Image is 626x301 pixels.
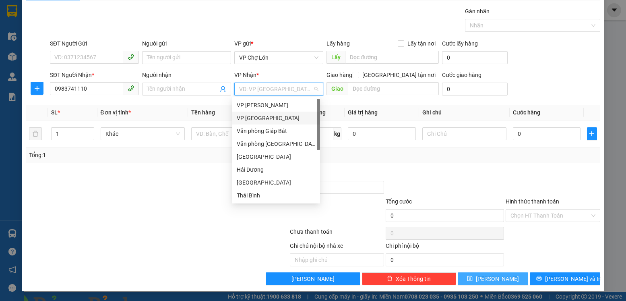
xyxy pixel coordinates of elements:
[291,274,335,283] span: [PERSON_NAME]
[232,137,320,150] div: Văn phòng Mỹ Đình
[289,227,385,241] div: Chưa thanh toán
[128,54,134,60] span: phone
[266,272,360,285] button: [PERSON_NAME]
[442,51,508,64] input: Cước lấy hàng
[348,82,438,95] input: Dọc đường
[237,178,315,187] div: [GEOGRAPHIC_DATA]
[458,272,528,285] button: save[PERSON_NAME]
[422,127,506,140] input: Ghi Chú
[105,128,180,140] span: Khác
[232,176,320,189] div: Hưng Yên
[128,85,134,91] span: phone
[506,198,559,205] label: Hình thức thanh toán
[191,109,215,116] span: Tên hàng
[232,99,320,112] div: VP Trần Phú
[442,40,478,47] label: Cước lấy hàng
[545,274,601,283] span: [PERSON_NAME] và In
[232,163,320,176] div: Hải Dương
[396,274,431,283] span: Xóa Thông tin
[386,241,504,253] div: Chi phí nội bộ
[442,83,508,95] input: Cước giao hàng
[51,109,58,116] span: SL
[362,272,456,285] button: deleteXóa Thông tin
[234,39,323,48] div: VP gửi
[387,276,393,282] span: delete
[465,8,490,15] label: Gán nhãn
[326,82,348,95] span: Giao
[237,139,315,148] div: Văn phòng [GEOGRAPHIC_DATA]
[239,52,318,64] span: VP Chợ Lớn
[467,276,473,282] span: save
[232,112,320,125] div: VP Bắc Quang
[232,150,320,163] div: Hải Phòng
[345,51,438,64] input: Dọc đường
[536,276,542,282] span: printer
[142,39,231,48] div: Người gửi
[237,101,315,110] div: VP [PERSON_NAME]
[348,127,415,140] input: 0
[348,109,378,116] span: Giá trị hàng
[191,127,275,140] input: VD: Bàn, Ghế
[530,272,600,285] button: printer[PERSON_NAME] và In
[50,71,139,79] div: SĐT Người Nhận
[232,125,320,137] div: Văn phòng Giáp Bát
[237,165,315,174] div: Hải Dương
[290,253,384,266] input: Nhập ghi chú
[476,274,519,283] span: [PERSON_NAME]
[359,71,439,79] span: [GEOGRAPHIC_DATA] tận nơi
[442,72,481,78] label: Cước giao hàng
[587,127,597,140] button: plus
[404,39,439,48] span: Lấy tận nơi
[419,105,510,120] th: Ghi chú
[31,85,43,91] span: plus
[513,109,540,116] span: Cước hàng
[237,114,315,122] div: VP [GEOGRAPHIC_DATA]
[142,71,231,79] div: Người nhận
[326,51,345,64] span: Lấy
[101,109,131,116] span: Đơn vị tính
[237,191,315,200] div: Thái Bình
[220,86,226,92] span: user-add
[333,127,341,140] span: kg
[290,241,384,253] div: Ghi chú nội bộ nhà xe
[232,189,320,202] div: Thái Bình
[31,82,43,95] button: plus
[326,72,352,78] span: Giao hàng
[326,40,350,47] span: Lấy hàng
[386,198,412,205] span: Tổng cước
[29,151,242,160] div: Tổng: 1
[50,39,139,48] div: SĐT Người Gửi
[587,131,596,137] span: plus
[29,127,42,140] button: delete
[237,127,315,135] div: Văn phòng Giáp Bát
[234,72,256,78] span: VP Nhận
[237,152,315,161] div: [GEOGRAPHIC_DATA]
